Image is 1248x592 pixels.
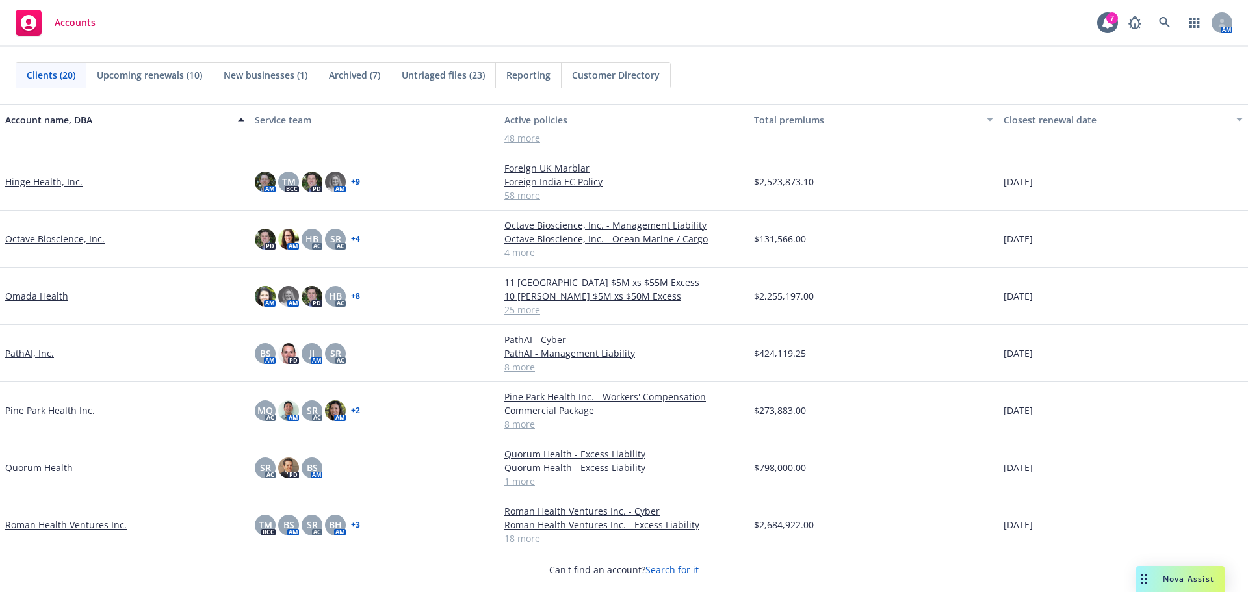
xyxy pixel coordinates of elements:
[1004,404,1033,417] span: [DATE]
[302,286,322,307] img: photo
[998,104,1248,135] button: Closest renewal date
[504,333,744,346] a: PathAI - Cyber
[257,404,273,417] span: MQ
[504,532,744,545] a: 18 more
[330,232,341,246] span: SR
[1004,518,1033,532] span: [DATE]
[351,178,360,186] a: + 9
[255,286,276,307] img: photo
[754,289,814,303] span: $2,255,197.00
[504,474,744,488] a: 1 more
[504,161,744,175] a: Foreign UK Marblar
[504,390,744,404] a: Pine Park Health Inc. - Workers' Compensation
[278,343,299,364] img: photo
[754,113,979,127] div: Total premiums
[504,360,744,374] a: 8 more
[504,218,744,232] a: Octave Bioscience, Inc. - Management Liability
[1106,12,1118,24] div: 7
[1004,175,1033,188] span: [DATE]
[250,104,499,135] button: Service team
[330,346,341,360] span: SR
[259,518,272,532] span: TM
[504,276,744,289] a: 11 [GEOGRAPHIC_DATA] $5M xs $55M Excess
[1182,10,1208,36] a: Switch app
[504,504,744,518] a: Roman Health Ventures Inc. - Cyber
[1122,10,1148,36] a: Report a Bug
[329,518,342,532] span: BH
[351,407,360,415] a: + 2
[754,175,814,188] span: $2,523,873.10
[5,289,68,303] a: Omada Health
[351,235,360,243] a: + 4
[255,229,276,250] img: photo
[5,113,230,127] div: Account name, DBA
[754,518,814,532] span: $2,684,922.00
[645,563,699,576] a: Search for it
[504,289,744,303] a: 10 [PERSON_NAME] $5M xs $50M Excess
[504,188,744,202] a: 58 more
[1004,289,1033,303] span: [DATE]
[309,346,315,360] span: JJ
[504,175,744,188] a: Foreign India EC Policy
[282,175,296,188] span: TM
[55,18,96,28] span: Accounts
[504,246,744,259] a: 4 more
[329,289,342,303] span: HB
[1004,461,1033,474] span: [DATE]
[1004,113,1228,127] div: Closest renewal date
[504,113,744,127] div: Active policies
[504,417,744,431] a: 8 more
[749,104,998,135] button: Total premiums
[307,404,318,417] span: SR
[5,518,127,532] a: Roman Health Ventures Inc.
[754,232,806,246] span: $131,566.00
[278,229,299,250] img: photo
[504,346,744,360] a: PathAI - Management Liability
[1136,566,1225,592] button: Nova Assist
[5,346,54,360] a: PathAI, Inc.
[572,68,660,82] span: Customer Directory
[307,461,318,474] span: BS
[5,232,105,246] a: Octave Bioscience, Inc.
[1004,346,1033,360] span: [DATE]
[754,404,806,417] span: $273,883.00
[351,292,360,300] a: + 8
[325,400,346,421] img: photo
[5,404,95,417] a: Pine Park Health Inc.
[27,68,75,82] span: Clients (20)
[504,461,744,474] a: Quorum Health - Excess Liability
[278,457,299,478] img: photo
[504,232,744,246] a: Octave Bioscience, Inc. - Ocean Marine / Cargo
[1004,232,1033,246] span: [DATE]
[549,563,699,576] span: Can't find an account?
[255,172,276,192] img: photo
[504,404,744,417] a: Commercial Package
[278,286,299,307] img: photo
[506,68,551,82] span: Reporting
[329,68,380,82] span: Archived (7)
[504,131,744,145] a: 48 more
[325,172,346,192] img: photo
[504,303,744,316] a: 25 more
[10,5,101,41] a: Accounts
[97,68,202,82] span: Upcoming renewals (10)
[224,68,307,82] span: New businesses (1)
[351,521,360,529] a: + 3
[283,518,294,532] span: BS
[1163,573,1214,584] span: Nova Assist
[260,461,271,474] span: SR
[1136,566,1152,592] div: Drag to move
[302,172,322,192] img: photo
[305,232,318,246] span: HB
[754,346,806,360] span: $424,119.25
[255,113,494,127] div: Service team
[499,104,749,135] button: Active policies
[1152,10,1178,36] a: Search
[260,346,271,360] span: BS
[504,447,744,461] a: Quorum Health - Excess Liability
